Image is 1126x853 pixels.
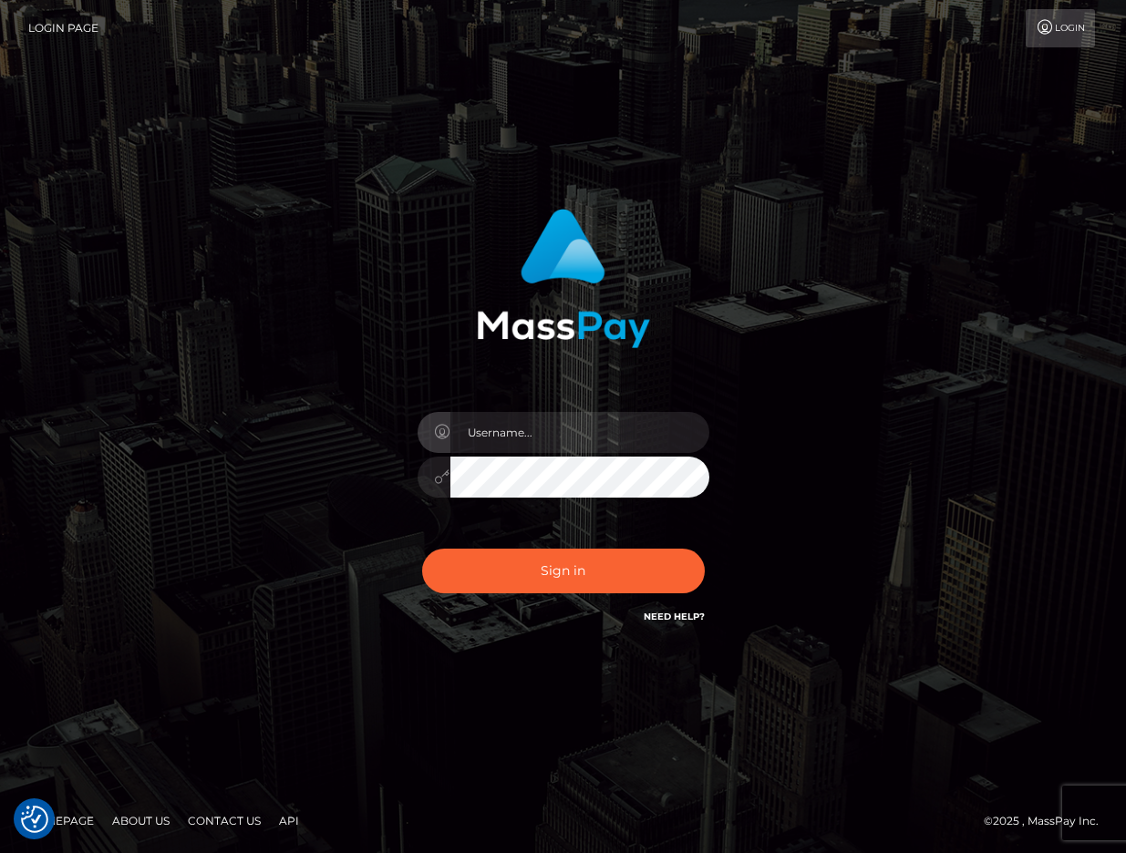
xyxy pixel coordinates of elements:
img: Revisit consent button [21,806,48,833]
a: Login Page [28,9,98,47]
a: Homepage [20,807,101,835]
a: Login [1026,9,1095,47]
a: Need Help? [644,611,705,622]
a: Contact Us [181,807,268,835]
a: About Us [105,807,177,835]
input: Username... [450,412,709,453]
a: API [272,807,306,835]
button: Sign in [422,549,705,593]
div: © 2025 , MassPay Inc. [984,811,1112,831]
img: MassPay Login [477,209,650,348]
button: Consent Preferences [21,806,48,833]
